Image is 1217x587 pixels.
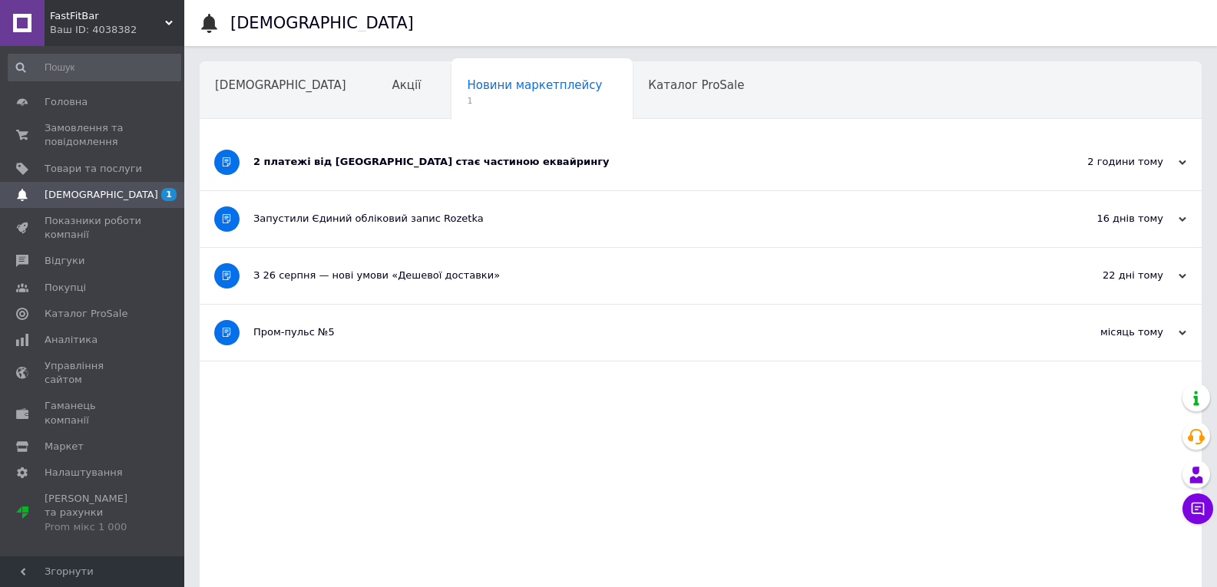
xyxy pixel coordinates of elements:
[1033,212,1186,226] div: 16 днів тому
[45,121,142,149] span: Замовлення та повідомлення
[253,212,1033,226] div: Запустили Єдиний обліковий запис Rozetka
[45,359,142,387] span: Управління сайтом
[215,78,346,92] span: [DEMOGRAPHIC_DATA]
[50,23,184,37] div: Ваш ID: 4038382
[45,492,142,534] span: [PERSON_NAME] та рахунки
[45,399,142,427] span: Гаманець компанії
[50,9,165,23] span: FastFitBar
[8,54,181,81] input: Пошук
[45,440,84,453] span: Маркет
[1182,493,1213,524] button: Чат з покупцем
[45,333,98,347] span: Аналітика
[467,78,602,92] span: Новини маркетплейсу
[45,466,123,480] span: Налаштування
[45,214,142,242] span: Показники роботи компанії
[45,162,142,176] span: Товари та послуги
[1033,269,1186,282] div: 22 дні тому
[45,520,142,534] div: Prom мікс 1 000
[45,307,127,321] span: Каталог ProSale
[1033,325,1186,339] div: місяць тому
[230,14,414,32] h1: [DEMOGRAPHIC_DATA]
[161,188,177,201] span: 1
[45,281,86,295] span: Покупці
[253,325,1033,339] div: Пром-пульс №5
[45,95,88,109] span: Головна
[45,254,84,268] span: Відгуки
[45,188,158,202] span: [DEMOGRAPHIC_DATA]
[467,95,602,107] span: 1
[392,78,422,92] span: Акції
[1033,155,1186,169] div: 2 години тому
[253,155,1033,169] div: 2 платежі від [GEOGRAPHIC_DATA] стає частиною еквайрингу
[253,269,1033,282] div: З 26 серпня — нові умови «Дешевої доставки»
[648,78,744,92] span: Каталог ProSale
